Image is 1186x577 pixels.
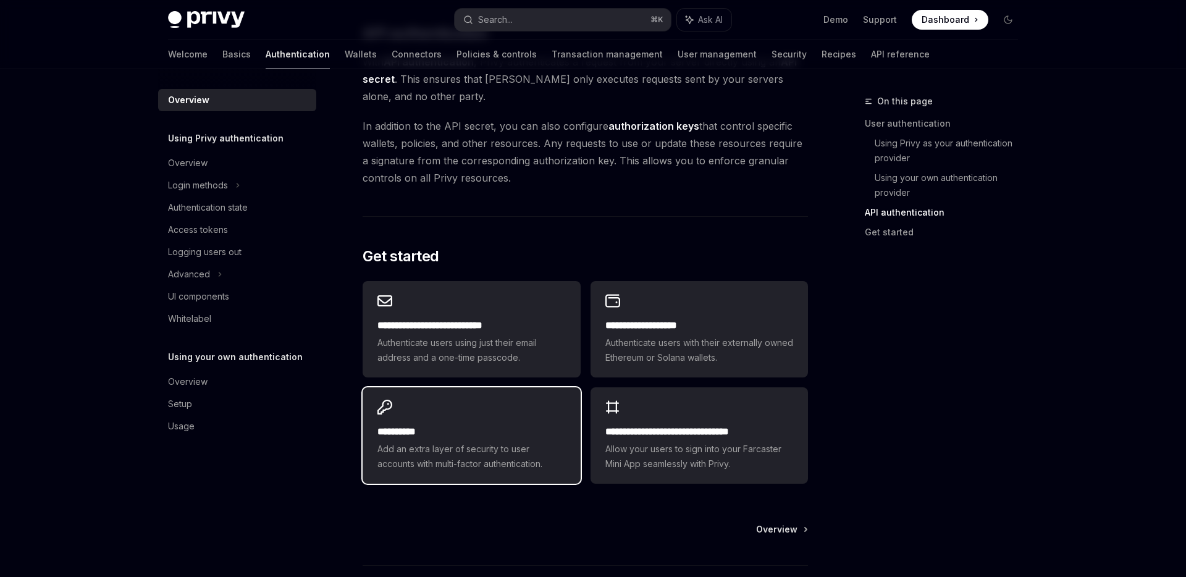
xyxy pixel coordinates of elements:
h5: Using your own authentication [168,350,303,364]
a: User authentication [865,114,1028,133]
a: Overview [158,89,316,111]
a: Overview [158,152,316,174]
strong: authorization keys [608,120,699,132]
a: Access tokens [158,219,316,241]
span: Add an extra layer of security to user accounts with multi-factor authentication. [377,442,565,471]
a: **** **** **** ****Authenticate users with their externally owned Ethereum or Solana wallets. [591,281,808,377]
div: Setup [168,397,192,411]
span: Authenticate users using just their email address and a one-time passcode. [377,335,565,365]
span: With , Privy authenticates a request from your server directly using an . This ensures that [PERS... [363,53,808,105]
a: Demo [823,14,848,26]
a: Welcome [168,40,208,69]
div: Overview [168,93,209,107]
a: Security [772,40,807,69]
a: Support [863,14,897,26]
a: Logging users out [158,241,316,263]
a: Get started [865,222,1028,242]
span: Overview [756,523,797,536]
button: Search...⌘K [455,9,671,31]
a: Using Privy as your authentication provider [875,133,1028,168]
h5: Using Privy authentication [168,131,284,146]
button: Toggle dark mode [998,10,1018,30]
a: Authentication state [158,196,316,219]
span: On this page [877,94,933,109]
a: Connectors [392,40,442,69]
div: Usage [168,419,195,434]
span: In addition to the API secret, you can also configure that control specific wallets, policies, an... [363,117,808,187]
a: Authentication [266,40,330,69]
a: User management [678,40,757,69]
a: **** *****Add an extra layer of security to user accounts with multi-factor authentication. [363,387,580,484]
span: ⌘ K [650,15,663,25]
a: Basics [222,40,251,69]
span: Get started [363,246,439,266]
div: Access tokens [168,222,228,237]
a: Usage [158,415,316,437]
div: Advanced [168,267,210,282]
a: Dashboard [912,10,988,30]
a: Transaction management [552,40,663,69]
span: Ask AI [698,14,723,26]
div: Authentication state [168,200,248,215]
a: Overview [158,371,316,393]
a: Overview [756,523,807,536]
a: Policies & controls [456,40,537,69]
div: Search... [478,12,513,27]
div: Logging users out [168,245,242,259]
div: UI components [168,289,229,304]
a: Setup [158,393,316,415]
img: dark logo [168,11,245,28]
a: API reference [871,40,930,69]
div: Login methods [168,178,228,193]
span: Dashboard [922,14,969,26]
button: Ask AI [677,9,731,31]
a: Recipes [822,40,856,69]
a: Wallets [345,40,377,69]
span: Allow your users to sign into your Farcaster Mini App seamlessly with Privy. [605,442,793,471]
a: Whitelabel [158,308,316,330]
div: Overview [168,156,208,171]
span: Authenticate users with their externally owned Ethereum or Solana wallets. [605,335,793,365]
div: Whitelabel [168,311,211,326]
a: UI components [158,285,316,308]
a: API authentication [865,203,1028,222]
a: Using your own authentication provider [875,168,1028,203]
div: Overview [168,374,208,389]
